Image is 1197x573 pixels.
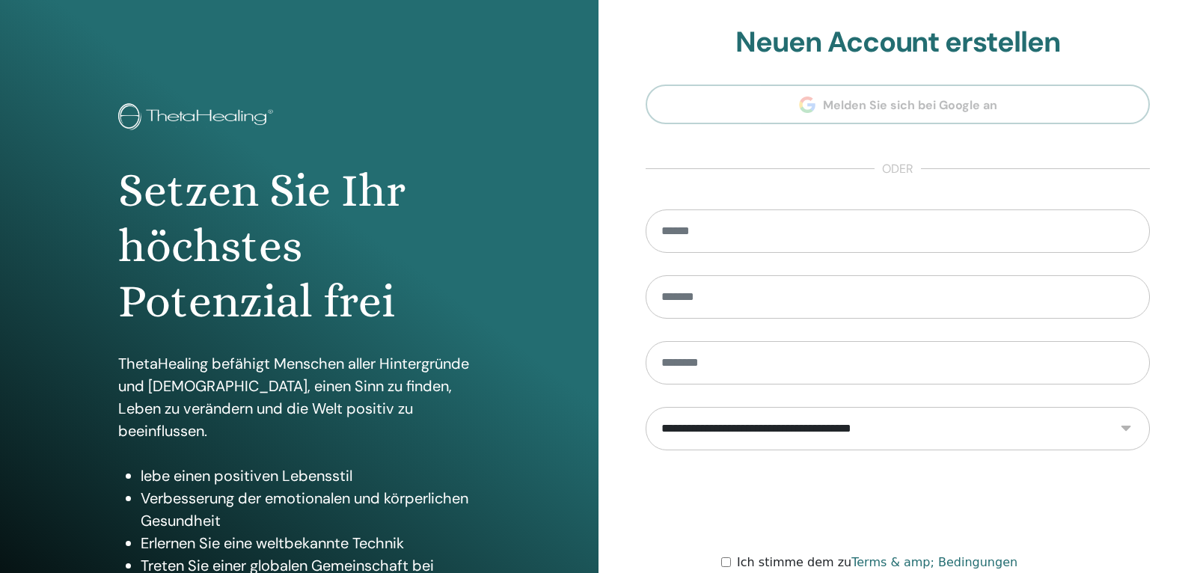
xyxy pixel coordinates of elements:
li: Erlernen Sie eine weltbekannte Technik [141,532,480,554]
h2: Neuen Account erstellen [646,25,1150,60]
li: Verbesserung der emotionalen und körperlichen Gesundheit [141,487,480,532]
h1: Setzen Sie Ihr höchstes Potenzial frei [118,163,480,330]
span: oder [875,160,921,178]
iframe: reCAPTCHA [784,473,1011,531]
li: lebe einen positiven Lebensstil [141,465,480,487]
p: ThetaHealing befähigt Menschen aller Hintergründe und [DEMOGRAPHIC_DATA], einen Sinn zu finden, L... [118,352,480,442]
a: Terms & amp; Bedingungen [851,555,1017,569]
label: Ich stimme dem zu [737,554,1017,572]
